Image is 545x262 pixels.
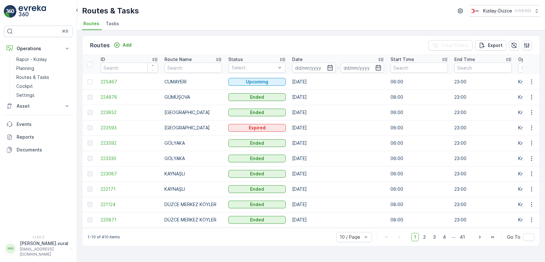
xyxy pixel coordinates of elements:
div: Toggle Row Selected [87,171,93,176]
p: 23:00 [454,94,512,100]
a: Routes & Tasks [14,73,73,82]
p: GÖLYAKA [164,155,222,162]
a: Events [4,118,73,131]
span: Routes [83,20,99,27]
span: Go To [507,234,520,240]
img: logo [4,5,17,18]
div: Toggle Row Selected [87,141,93,146]
input: Search [101,63,158,73]
span: 3 [430,233,439,241]
p: 06:00 [390,125,448,131]
p: [EMAIL_ADDRESS][DOMAIN_NAME] [20,247,68,257]
a: 223852 [101,109,158,116]
p: 08:00 [390,94,448,100]
a: 223087 [101,171,158,177]
button: Ended [228,170,286,178]
button: Operations [4,42,73,55]
p: Select [232,65,276,71]
td: [DATE] [289,74,387,89]
a: 224878 [101,94,158,100]
p: Ended [250,217,264,223]
p: Kızılay-Düzce [483,8,512,14]
p: Documents [17,147,70,153]
p: 23:00 [454,186,512,192]
p: Export [488,42,503,49]
a: 220871 [101,217,158,223]
p: 23:00 [454,171,512,177]
p: 23:00 [454,155,512,162]
button: Ended [228,139,286,147]
p: [PERSON_NAME].vural [20,240,68,247]
div: Toggle Row Selected [87,110,93,115]
td: [DATE] [289,212,387,227]
button: Export [475,40,506,50]
p: Events [17,121,70,127]
p: 06:00 [390,155,448,162]
input: Search [164,63,222,73]
p: 23:00 [454,201,512,208]
p: Ended [250,201,264,208]
p: DÜZCE MERKEZ KÖYLER [164,217,222,223]
span: 223593 [101,125,158,131]
input: Search [454,63,512,73]
p: 23:00 [454,125,512,131]
p: Ended [250,155,264,162]
p: 06:00 [390,186,448,192]
img: logo_light-DOdMpM7g.png [19,5,46,18]
p: Rapor - Kızılay [16,56,47,63]
p: CUMAYERİ [164,79,222,85]
p: Clear Filters [441,42,469,49]
p: 06:00 [390,79,448,85]
div: Toggle Row Selected [87,217,93,222]
td: [DATE] [289,151,387,166]
div: Toggle Row Selected [87,95,93,100]
p: Reports [17,134,70,140]
p: 23:00 [454,109,512,116]
p: Route Name [164,56,192,63]
p: Expired [249,125,266,131]
span: v 1.50.2 [4,235,73,239]
span: 4 [440,233,449,241]
button: Ended [228,155,286,162]
p: 23:00 [454,217,512,223]
p: Ended [250,186,264,192]
p: [GEOGRAPHIC_DATA] [164,125,222,131]
img: download_svj7U3e.png [469,7,481,14]
span: 225467 [101,79,158,85]
a: 223330 [101,155,158,162]
td: [DATE] [289,105,387,120]
td: [DATE] [289,135,387,151]
p: Operation [518,56,540,63]
td: [DATE] [289,181,387,197]
span: 1 [411,233,419,241]
p: [GEOGRAPHIC_DATA] [164,109,222,116]
span: 221124 [101,201,158,208]
p: Date [292,56,303,63]
p: Add [123,42,132,48]
button: Add [111,41,134,49]
p: DÜZCE MERKEZ KÖYLER [164,201,222,208]
p: Status [228,56,243,63]
p: Settings [16,92,34,98]
td: [DATE] [289,166,387,181]
div: Toggle Row Selected [87,202,93,207]
a: Settings [14,91,73,100]
button: Ended [228,201,286,208]
button: Clear Filters [428,40,473,50]
div: Toggle Row Selected [87,125,93,130]
button: Ended [228,109,286,116]
button: Asset [4,100,73,112]
p: Upcoming [246,79,268,85]
p: End Time [454,56,475,63]
p: Routes & Tasks [16,74,49,81]
p: 06:00 [390,140,448,146]
button: Ended [228,185,286,193]
p: Start Time [390,56,414,63]
p: - [337,64,339,72]
p: ... [452,233,456,241]
span: 41 [457,233,468,241]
